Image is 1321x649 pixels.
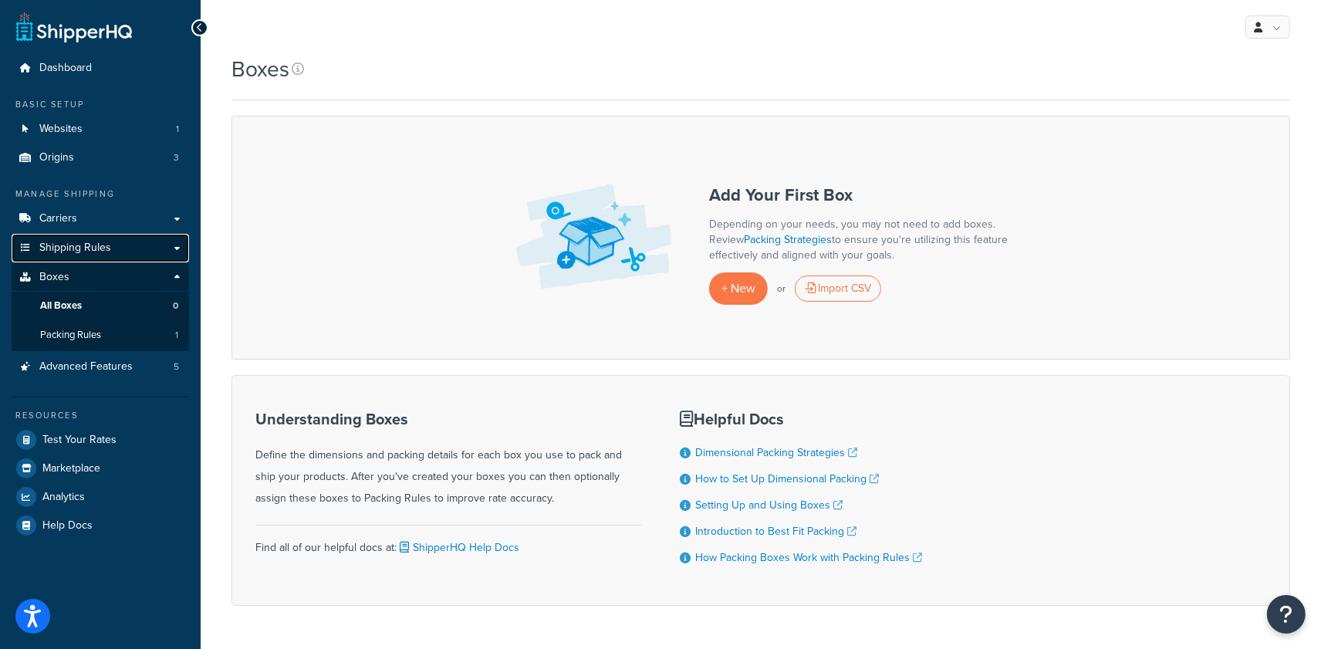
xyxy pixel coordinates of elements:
div: Resources [12,409,189,422]
h3: Understanding Boxes [255,411,641,428]
span: Origins [39,151,74,164]
li: Websites [12,115,189,144]
a: ShipperHQ Home [16,12,132,42]
a: Introduction to Best Fit Packing [695,523,856,539]
li: Boxes [12,263,189,351]
span: 3 [174,151,179,164]
span: Help Docs [42,519,93,532]
a: Dimensional Packing Strategies [695,444,857,461]
span: 5 [174,360,179,374]
a: Help Docs [12,512,189,539]
a: How Packing Boxes Work with Packing Rules [695,549,922,566]
div: Manage Shipping [12,188,189,201]
p: or [777,278,786,299]
a: Dashboard [12,54,189,83]
div: Import CSV [795,275,881,302]
a: + New [709,272,768,304]
h3: Helpful Docs [680,411,922,428]
a: Marketplace [12,455,189,482]
a: Origins 3 [12,144,189,172]
span: Boxes [39,271,69,284]
div: Define the dimensions and packing details for each box you use to pack and ship your products. Af... [255,411,641,509]
li: Packing Rules [12,321,189,350]
span: Websites [39,123,83,136]
li: Origins [12,144,189,172]
span: Packing Rules [40,329,101,342]
span: 0 [173,299,178,313]
a: All Boxes 0 [12,292,189,320]
div: Find all of our helpful docs at: [255,525,641,559]
span: Shipping Rules [39,242,111,255]
a: Setting Up and Using Boxes [695,497,843,513]
h1: Boxes [231,54,289,84]
button: Open Resource Center [1267,595,1306,634]
a: Boxes [12,263,189,292]
li: All Boxes [12,292,189,320]
span: Marketplace [42,462,100,475]
a: Carriers [12,205,189,233]
p: Depending on your needs, you may not need to add boxes. Review to ensure you're utilizing this fe... [709,217,1018,263]
a: Test Your Rates [12,426,189,454]
h3: Add Your First Box [709,186,1018,205]
a: Shipping Rules [12,234,189,262]
a: How to Set Up Dimensional Packing [695,471,879,487]
span: 1 [176,123,179,136]
span: Advanced Features [39,360,133,374]
span: + New [721,279,755,297]
a: Advanced Features 5 [12,353,189,381]
a: ShipperHQ Help Docs [397,539,519,556]
a: Packing Strategies [744,232,832,248]
div: Basic Setup [12,98,189,111]
span: All Boxes [40,299,82,313]
span: Carriers [39,212,77,225]
span: 1 [175,329,178,342]
span: Analytics [42,491,85,504]
span: Dashboard [39,62,92,75]
a: Analytics [12,483,189,511]
a: Websites 1 [12,115,189,144]
li: Advanced Features [12,353,189,381]
span: Test Your Rates [42,434,117,447]
a: Packing Rules 1 [12,321,189,350]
